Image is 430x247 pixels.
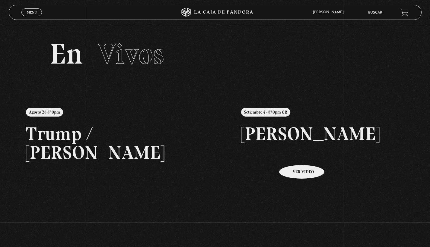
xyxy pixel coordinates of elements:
[27,11,37,14] span: Menu
[310,11,350,14] span: [PERSON_NAME]
[368,11,382,14] a: Buscar
[50,40,380,68] h2: En
[400,8,409,17] a: View your shopping cart
[25,16,39,20] span: Cerrar
[98,37,164,71] span: Vivos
